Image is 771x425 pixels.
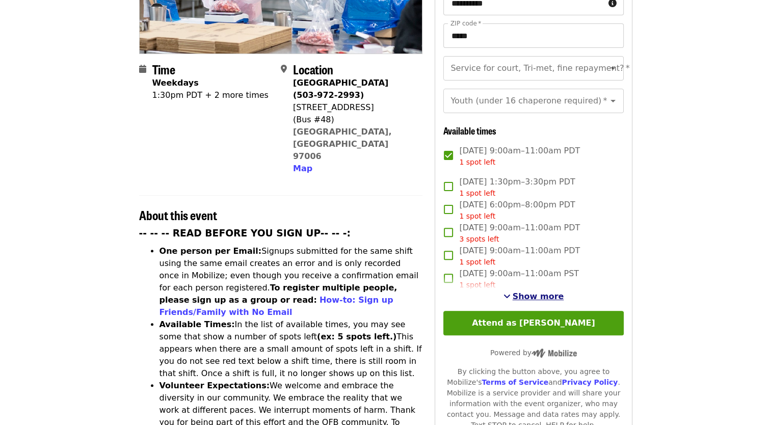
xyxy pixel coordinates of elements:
[152,60,175,78] span: Time
[293,164,312,173] span: Map
[139,64,146,74] i: calendar icon
[459,222,580,245] span: [DATE] 9:00am–11:00am PDT
[159,295,393,317] a: How-to: Sign up Friends/Family with No Email
[459,258,495,266] span: 1 spot left
[159,320,235,329] strong: Available Times:
[459,212,495,220] span: 1 spot left
[293,78,388,100] strong: [GEOGRAPHIC_DATA] (503-972-2993)
[159,318,423,380] li: In the list of available times, you may see some that show a number of spots left This appears wh...
[459,176,575,199] span: [DATE] 1:30pm–3:30pm PDT
[159,245,423,318] li: Signups submitted for the same shift using the same email creates an error and is only recorded o...
[293,114,414,126] div: (Bus #48)
[281,64,287,74] i: map-marker-alt icon
[293,163,312,175] button: Map
[490,349,577,357] span: Powered by
[293,127,392,161] a: [GEOGRAPHIC_DATA], [GEOGRAPHIC_DATA] 97006
[443,124,496,137] span: Available times
[459,199,575,222] span: [DATE] 6:00pm–8:00pm PDT
[606,94,620,108] button: Open
[159,246,262,256] strong: One person per Email:
[459,245,580,268] span: [DATE] 9:00am–11:00am PDT
[152,78,199,88] strong: Weekdays
[139,206,217,224] span: About this event
[503,290,564,303] button: See more timeslots
[531,349,577,358] img: Powered by Mobilize
[293,101,414,114] div: [STREET_ADDRESS]
[159,283,397,305] strong: To register multiple people, please sign up as a group or read:
[482,378,548,386] a: Terms of Service
[562,378,618,386] a: Privacy Policy
[606,61,620,75] button: Open
[459,158,495,166] span: 1 spot left
[450,20,481,26] label: ZIP code
[459,145,580,168] span: [DATE] 9:00am–11:00am PDT
[459,189,495,197] span: 1 spot left
[459,281,495,289] span: 1 spot left
[443,311,623,335] button: Attend as [PERSON_NAME]
[293,60,333,78] span: Location
[152,89,269,101] div: 1:30pm PDT + 2 more times
[459,235,499,243] span: 3 spots left
[513,291,564,301] span: Show more
[443,23,623,48] input: ZIP code
[317,332,396,341] strong: (ex: 5 spots left.)
[159,381,270,390] strong: Volunteer Expectations:
[139,228,351,238] strong: -- -- -- READ BEFORE YOU SIGN UP-- -- -:
[459,268,579,290] span: [DATE] 9:00am–11:00am PST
